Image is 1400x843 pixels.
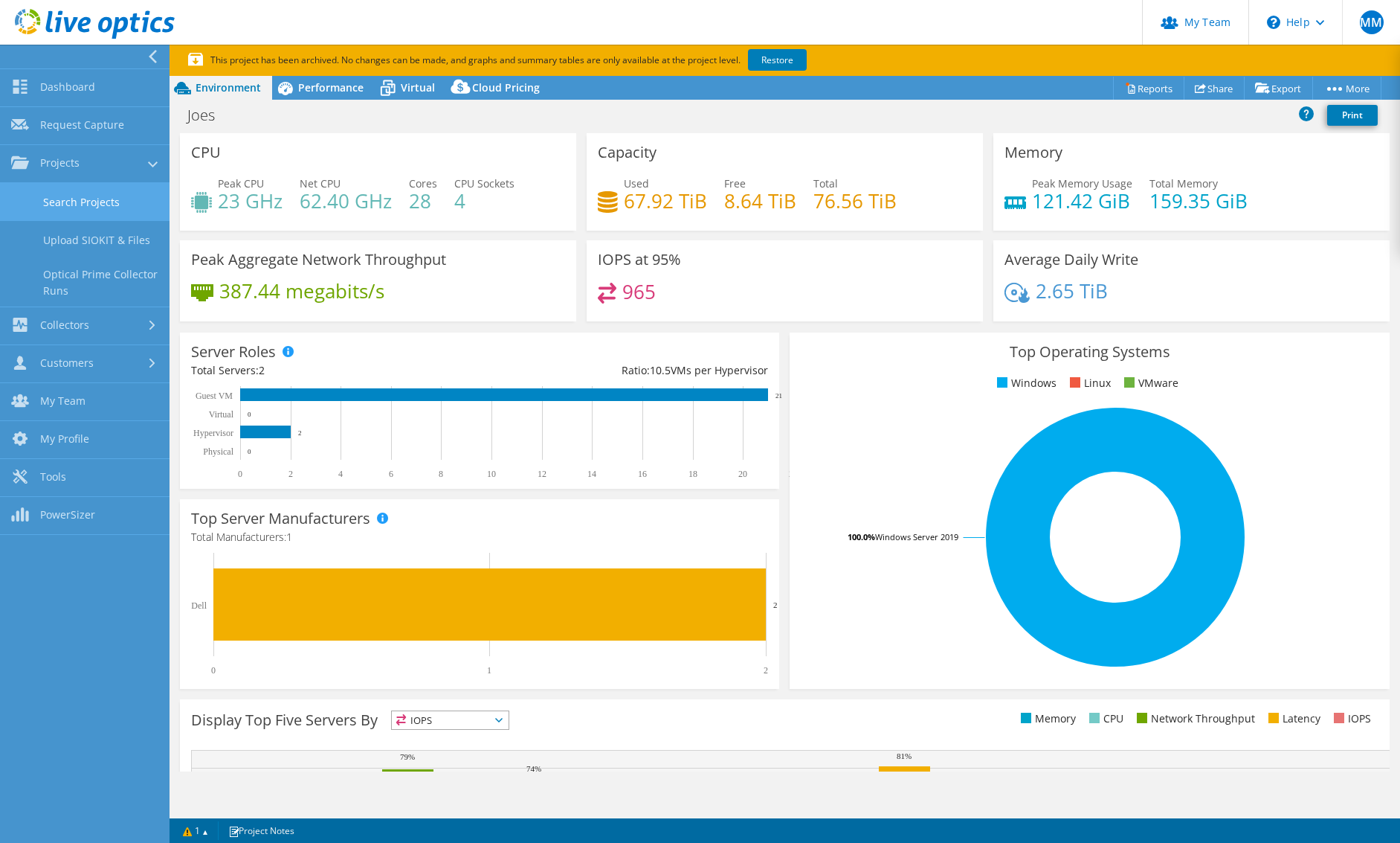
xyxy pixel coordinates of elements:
span: 10.5 [650,363,671,377]
text: 79% [400,752,415,761]
h1: Joes [181,107,238,124]
span: Free [724,176,746,190]
text: Guest VM [196,391,233,401]
span: Cloud Pricing [472,80,540,94]
text: 0 [211,665,216,676]
h3: Top Operating Systems [801,344,1378,360]
h3: Memory [1004,144,1062,161]
li: IOPS [1330,711,1371,727]
text: 21 [775,392,782,400]
text: Virtual [209,409,234,420]
span: Peak Memory Usage [1032,176,1132,190]
tspan: Windows Server 2019 [875,531,958,542]
div: Total Servers: [191,362,480,379]
li: Latency [1265,711,1320,727]
div: Ratio: VMs per Hypervisor [480,362,768,379]
a: More [1312,77,1381,100]
text: 8 [439,469,443,479]
text: 0 [248,411,251,418]
h4: 387.44 megabits/s [219,283,384,299]
span: Total Memory [1149,176,1218,190]
a: Print [1327,105,1378,126]
span: Used [624,176,649,190]
h4: 2.65 TiB [1036,283,1108,299]
text: 0 [248,448,251,455]
h4: 965 [622,283,656,300]
h3: Top Server Manufacturers [191,510,370,527]
li: Network Throughput [1133,711,1255,727]
li: Linux [1066,375,1111,391]
h4: 67.92 TiB [624,193,707,209]
text: 10 [487,469,496,479]
text: Hypervisor [193,428,233,438]
h3: Average Daily Write [1004,251,1138,268]
h4: 121.42 GiB [1032,193,1132,209]
a: Restore [748,49,807,71]
h4: 159.35 GiB [1149,193,1248,209]
span: Performance [298,80,364,94]
text: 2 [298,429,302,437]
span: Cores [409,176,437,190]
text: 2 [764,665,768,676]
text: Physical [203,446,233,457]
li: VMware [1120,375,1178,391]
span: MM [1360,10,1384,34]
span: Total [813,176,838,190]
h3: CPU [191,144,221,161]
h3: Peak Aggregate Network Throughput [191,251,446,268]
text: 0 [238,469,242,479]
span: CPU Sockets [454,176,514,190]
h4: 28 [409,193,437,209]
span: IOPS [392,711,509,729]
span: 1 [286,530,292,544]
text: 14 [587,469,596,479]
a: Export [1244,77,1313,100]
text: 16 [638,469,647,479]
li: Windows [993,375,1057,391]
tspan: 100.0% [848,531,875,542]
h3: Server Roles [191,344,276,360]
svg: \n [1267,16,1280,29]
text: 2 [288,469,293,479]
span: 2 [259,363,265,377]
h4: 4 [454,193,514,209]
li: Memory [1017,711,1076,727]
text: 6 [389,469,393,479]
text: Dell [191,600,207,611]
h3: Capacity [598,144,657,161]
text: 74% [526,764,541,773]
a: Share [1184,77,1245,100]
span: Environment [196,80,261,94]
a: 1 [172,821,219,840]
span: Net CPU [300,176,341,190]
a: Project Notes [218,821,305,840]
text: 18 [688,469,697,479]
text: 20 [738,469,747,479]
span: Peak CPU [218,176,264,190]
li: CPU [1086,711,1123,727]
a: Reports [1113,77,1184,100]
text: 12 [538,469,546,479]
h4: 76.56 TiB [813,193,897,209]
h4: 62.40 GHz [300,193,392,209]
text: 1 [487,665,491,676]
h4: 8.64 TiB [724,193,796,209]
span: Virtual [401,80,435,94]
text: 4 [338,469,343,479]
text: 2 [773,600,778,609]
text: 81% [897,751,912,760]
h4: Total Manufacturers: [191,529,768,545]
h4: 23 GHz [218,193,283,209]
h3: IOPS at 95% [598,251,681,268]
p: This project has been archived. No changes can be made, and graphs and summary tables are only av... [188,52,917,68]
